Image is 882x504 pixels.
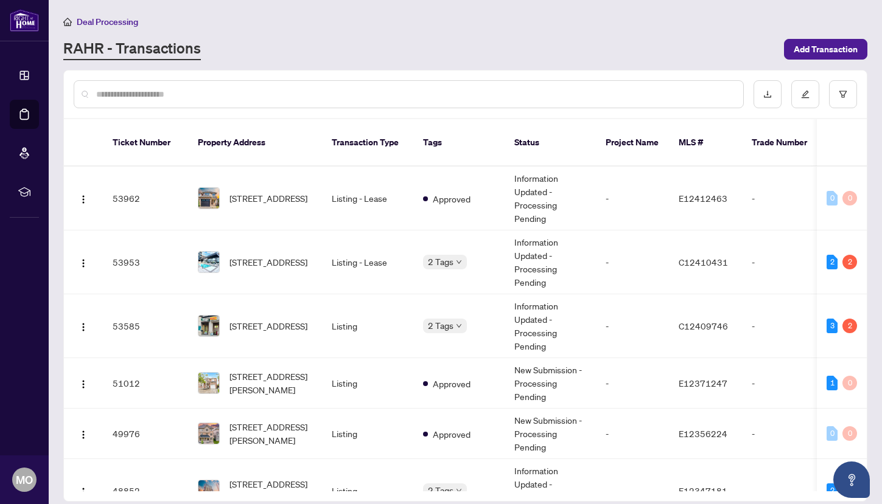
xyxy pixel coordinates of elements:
[669,119,742,167] th: MLS #
[433,192,471,205] span: Approved
[79,258,88,268] img: Logo
[827,319,838,333] div: 3
[433,427,471,441] span: Approved
[229,319,307,333] span: [STREET_ADDRESS]
[456,259,462,265] span: down
[505,294,596,358] td: Information Updated - Processing Pending
[103,409,188,459] td: 49976
[596,294,669,358] td: -
[842,376,857,390] div: 0
[229,477,312,504] span: [STREET_ADDRESS][PERSON_NAME]
[742,230,827,294] td: -
[456,488,462,494] span: down
[784,39,867,60] button: Add Transaction
[505,119,596,167] th: Status
[79,430,88,440] img: Logo
[63,18,72,26] span: home
[413,119,505,167] th: Tags
[679,320,728,331] span: C12409746
[322,294,413,358] td: Listing
[229,420,312,447] span: [STREET_ADDRESS][PERSON_NAME]
[198,188,219,209] img: thumbnail-img
[103,119,188,167] th: Ticket Number
[596,409,669,459] td: -
[103,230,188,294] td: 53953
[103,294,188,358] td: 53585
[679,193,727,204] span: E12412463
[428,319,453,333] span: 2 Tags
[742,294,827,358] td: -
[79,195,88,204] img: Logo
[679,485,727,496] span: E12347181
[827,426,838,441] div: 0
[596,230,669,294] td: -
[833,461,870,498] button: Open asap
[103,358,188,409] td: 51012
[74,188,93,208] button: Logo
[79,487,88,497] img: Logo
[505,409,596,459] td: New Submission - Processing Pending
[505,230,596,294] td: Information Updated - Processing Pending
[456,323,462,329] span: down
[742,119,827,167] th: Trade Number
[433,377,471,390] span: Approved
[839,90,847,98] span: filter
[842,426,857,441] div: 0
[10,9,39,32] img: logo
[842,319,857,333] div: 2
[842,191,857,205] div: 0
[198,423,219,444] img: thumbnail-img
[763,90,772,98] span: download
[74,316,93,336] button: Logo
[801,90,810,98] span: edit
[198,316,219,336] img: thumbnail-img
[322,119,413,167] th: Transaction Type
[596,119,669,167] th: Project Name
[229,255,307,269] span: [STREET_ADDRESS]
[74,373,93,393] button: Logo
[596,167,669,230] td: -
[198,373,219,393] img: thumbnail-img
[742,409,827,459] td: -
[79,322,88,332] img: Logo
[77,16,138,27] span: Deal Processing
[103,167,188,230] td: 53962
[322,230,413,294] td: Listing - Lease
[827,255,838,269] div: 2
[79,379,88,389] img: Logo
[791,80,819,108] button: edit
[63,38,201,60] a: RAHR - Transactions
[74,252,93,272] button: Logo
[829,80,857,108] button: filter
[229,192,307,205] span: [STREET_ADDRESS]
[505,167,596,230] td: Information Updated - Processing Pending
[74,481,93,500] button: Logo
[842,255,857,269] div: 2
[322,167,413,230] td: Listing - Lease
[754,80,782,108] button: download
[679,257,728,268] span: C12410431
[742,167,827,230] td: -
[596,358,669,409] td: -
[794,40,858,59] span: Add Transaction
[742,358,827,409] td: -
[322,358,413,409] td: Listing
[505,358,596,409] td: New Submission - Processing Pending
[229,370,312,396] span: [STREET_ADDRESS][PERSON_NAME]
[827,376,838,390] div: 1
[428,255,453,269] span: 2 Tags
[188,119,322,167] th: Property Address
[679,378,727,388] span: E12371247
[827,483,838,498] div: 2
[827,191,838,205] div: 0
[198,480,219,501] img: thumbnail-img
[679,428,727,439] span: E12356224
[198,252,219,272] img: thumbnail-img
[16,471,33,488] span: MO
[428,483,453,497] span: 2 Tags
[74,424,93,443] button: Logo
[322,409,413,459] td: Listing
